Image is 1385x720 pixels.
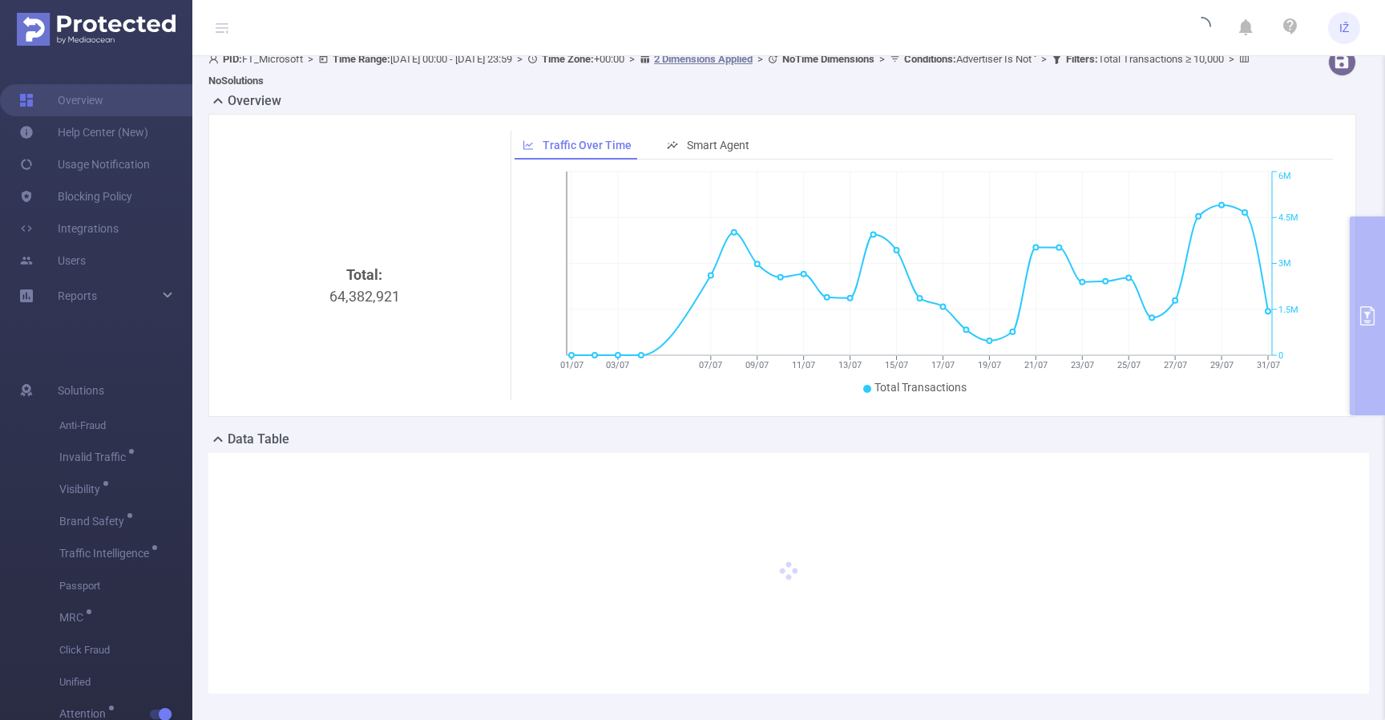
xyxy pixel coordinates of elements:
[208,75,264,87] b: No Solutions
[559,360,583,370] tspan: 01/07
[1024,360,1047,370] tspan: 21/07
[977,360,1000,370] tspan: 19/07
[1224,53,1239,65] span: >
[904,53,1036,65] span: Advertiser Is Not ''
[1192,17,1211,39] i: icon: loading
[1209,360,1233,370] tspan: 29/07
[59,612,89,623] span: MRC
[59,548,155,559] span: Traffic Intelligence
[624,53,640,65] span: >
[19,212,119,245] a: Integrations
[1066,53,1224,65] span: Total Transactions ≥ 10,000
[1278,259,1291,269] tspan: 3M
[1036,53,1052,65] span: >
[19,245,86,277] a: Users
[1256,360,1279,370] tspan: 31/07
[654,53,753,65] u: 2 Dimensions Applied
[523,140,534,151] i: icon: line-chart
[59,634,192,666] span: Click Fraud
[228,91,281,111] h2: Overview
[1339,12,1350,44] span: IŽ
[874,53,890,65] span: >
[19,116,148,148] a: Help Center (New)
[745,360,769,370] tspan: 09/07
[1278,172,1291,182] tspan: 6M
[1070,360,1093,370] tspan: 23/07
[228,430,289,449] h2: Data Table
[885,360,908,370] tspan: 15/07
[606,360,629,370] tspan: 03/07
[232,264,498,533] div: 64,382,921
[58,374,104,407] span: Solutions
[59,516,130,527] span: Brand Safety
[303,53,318,65] span: >
[1066,53,1098,65] b: Filters :
[208,54,223,64] i: icon: user
[874,381,967,394] span: Total Transactions
[17,13,176,46] img: Protected Media
[542,53,594,65] b: Time Zone:
[59,410,192,442] span: Anti-Fraud
[346,266,382,283] b: Total:
[1116,360,1140,370] tspan: 25/07
[753,53,768,65] span: >
[1278,305,1298,315] tspan: 1.5M
[59,666,192,698] span: Unified
[223,53,242,65] b: PID:
[58,280,97,312] a: Reports
[59,483,106,495] span: Visibility
[512,53,527,65] span: >
[1163,360,1186,370] tspan: 27/07
[59,570,192,602] span: Passport
[543,139,632,152] span: Traffic Over Time
[931,360,954,370] tspan: 17/07
[19,180,132,212] a: Blocking Policy
[792,360,815,370] tspan: 11/07
[19,84,103,116] a: Overview
[58,289,97,302] span: Reports
[19,148,150,180] a: Usage Notification
[333,53,390,65] b: Time Range:
[1278,212,1298,223] tspan: 4.5M
[1278,350,1283,361] tspan: 0
[59,708,111,719] span: Attention
[838,360,862,370] tspan: 13/07
[904,53,956,65] b: Conditions :
[782,53,874,65] b: No Time Dimensions
[59,451,131,463] span: Invalid Traffic
[699,360,722,370] tspan: 07/07
[687,139,749,152] span: Smart Agent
